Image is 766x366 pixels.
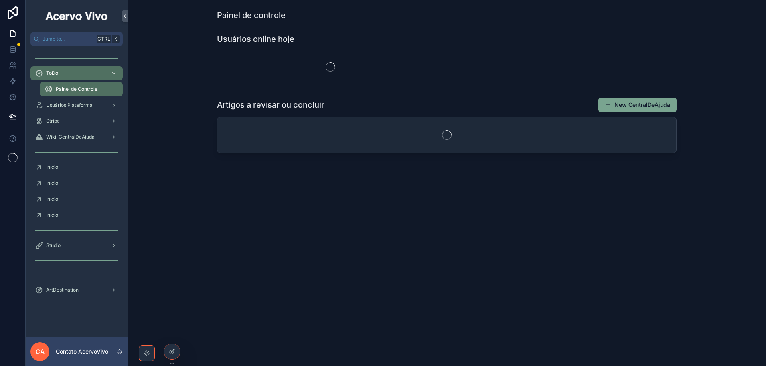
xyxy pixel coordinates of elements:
[30,176,123,190] a: Início
[97,35,111,43] span: Ctrl
[40,82,123,96] a: Painel de Controle
[46,70,58,76] span: ToDo
[217,10,286,21] h1: Painel de controle
[56,348,108,356] p: Contato AcervoVivo
[46,287,79,293] span: ArtDestination
[30,66,123,80] a: ToDo
[30,98,123,112] a: Usuários Plataforma
[46,242,61,249] span: Studio
[217,99,324,110] h1: Artigos a revisar ou concluir
[217,33,294,45] h1: Usuários online hoje
[46,196,58,202] span: Início
[30,283,123,297] a: ArtDestination
[26,46,128,322] div: scrollable content
[46,134,95,140] span: Wiki-CentralDeAjuda
[30,238,123,252] a: Studio
[46,180,58,186] span: Início
[30,192,123,206] a: Início
[46,118,60,124] span: Stripe
[44,10,109,22] img: App logo
[598,98,677,112] button: New CentralDeAjuda
[30,114,123,128] a: Stripe
[30,160,123,174] a: Início
[46,164,58,170] span: Início
[30,208,123,222] a: Início
[56,86,97,92] span: Painel de Controle
[46,212,58,218] span: Início
[36,347,45,356] span: CA
[30,32,123,46] button: Jump to...CtrlK
[43,36,93,42] span: Jump to...
[30,130,123,144] a: Wiki-CentralDeAjuda
[113,36,119,42] span: K
[46,102,93,108] span: Usuários Plataforma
